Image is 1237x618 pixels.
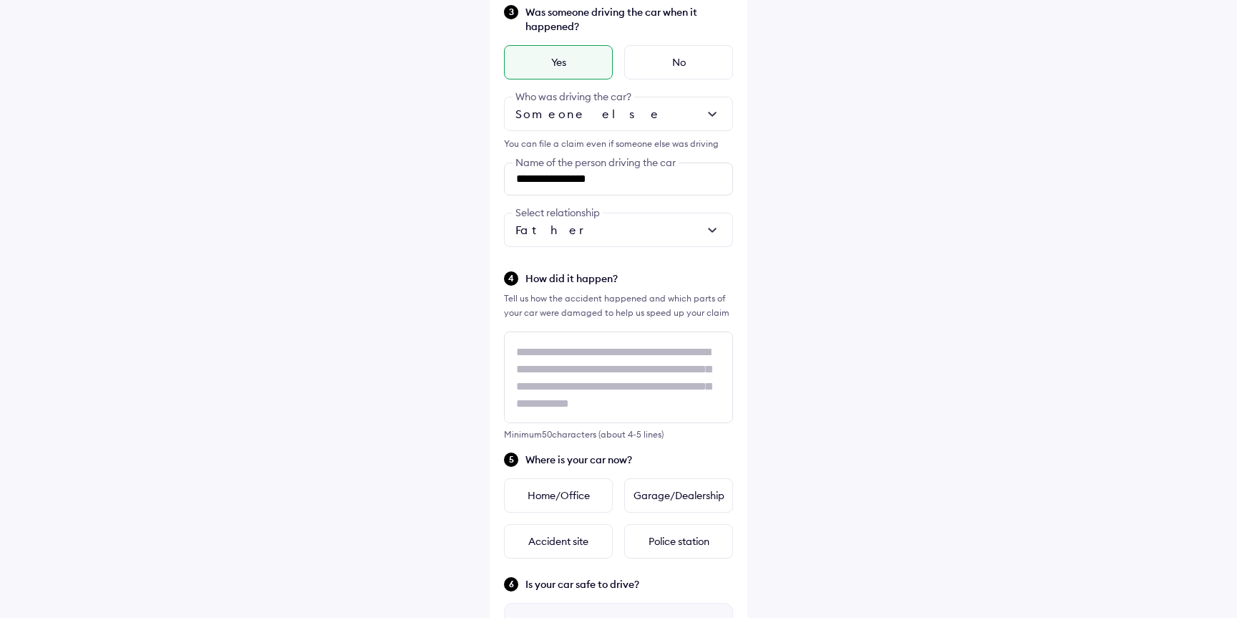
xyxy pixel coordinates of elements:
[525,271,733,286] span: How did it happen?
[504,291,733,320] div: Tell us how the accident happened and which parts of your car were damaged to help us speed up yo...
[515,107,661,121] span: Someone else
[624,524,733,559] div: Police station
[624,478,733,513] div: Garage/Dealership
[504,524,613,559] div: Accident site
[504,137,733,151] div: You can file a claim even if someone else was driving
[504,45,613,79] div: Yes
[624,45,733,79] div: No
[525,5,733,34] span: Was someone driving the car when it happened?
[504,429,733,440] div: Minimum 50 characters (about 4-5 lines)
[515,223,603,237] span: Father
[525,453,733,467] span: Where is your car now?
[525,577,733,592] span: Is your car safe to drive?
[504,478,613,513] div: Home/Office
